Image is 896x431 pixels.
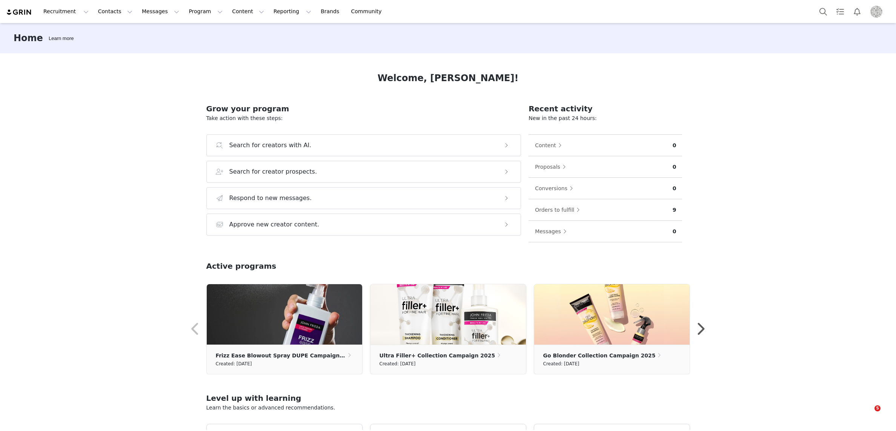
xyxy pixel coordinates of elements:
button: Messages [535,225,570,237]
img: 224097ee-d4bc-4f86-9ae3-89ce4a36a24e.png [534,284,690,345]
h3: Search for creators with AI. [229,141,312,150]
div: Tooltip anchor [47,35,75,42]
h3: Search for creator prospects. [229,167,317,176]
p: 0 [673,163,676,171]
h1: Welcome, [PERSON_NAME]! [378,71,519,85]
img: d5a17c5c-c55d-4837-ade4-abc59be35726.jpg [370,284,526,345]
button: Orders to fulfill [535,204,584,216]
button: Recruitment [39,3,93,20]
p: 0 [673,228,676,236]
p: New in the past 24 hours: [529,114,682,122]
button: Program [184,3,227,20]
button: Conversions [535,182,577,194]
p: Ultra Filler+ Collection Campaign 2025 [380,351,495,360]
p: 0 [673,185,676,192]
small: Created: [DATE] [216,360,252,368]
small: Created: [DATE] [380,360,416,368]
h3: Home [14,31,43,45]
p: Frizz Ease Blowout Spray DUPE Campaign 2025 [216,351,346,360]
h2: Level up with learning [206,393,690,404]
p: Take action with these steps: [206,114,521,122]
p: 0 [673,142,676,149]
img: grin logo [6,9,32,16]
p: Learn the basics or advanced recommendations. [206,404,690,412]
p: Go Blonder Collection Campaign 2025 [543,351,656,360]
button: Notifications [849,3,865,20]
button: Profile [866,6,890,18]
button: Approve new creator content. [206,214,521,236]
button: Proposals [535,161,570,173]
h3: Respond to new messages. [229,194,312,203]
a: Community [347,3,390,20]
button: Content [535,139,566,151]
h2: Grow your program [206,103,521,114]
a: Brands [316,3,346,20]
button: Contacts [94,3,137,20]
h3: Approve new creator content. [229,220,320,229]
button: Content [227,3,269,20]
img: 210681d7-a832-45e2-8936-4be9785fe2e3.jpeg [870,6,882,18]
button: Messages [137,3,184,20]
button: Respond to new messages. [206,187,521,209]
p: 9 [673,206,676,214]
h2: Recent activity [529,103,682,114]
small: Created: [DATE] [543,360,579,368]
button: Search [815,3,831,20]
h2: Active programs [206,260,277,272]
button: Search for creator prospects. [206,161,521,183]
button: Reporting [269,3,316,20]
span: 5 [874,405,881,411]
a: Tasks [832,3,848,20]
iframe: Intercom live chat [859,405,877,423]
button: Search for creators with AI. [206,134,521,156]
img: 021451f8-e656-4e23-ad3b-bc49fdbb046c.webp [207,284,362,345]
